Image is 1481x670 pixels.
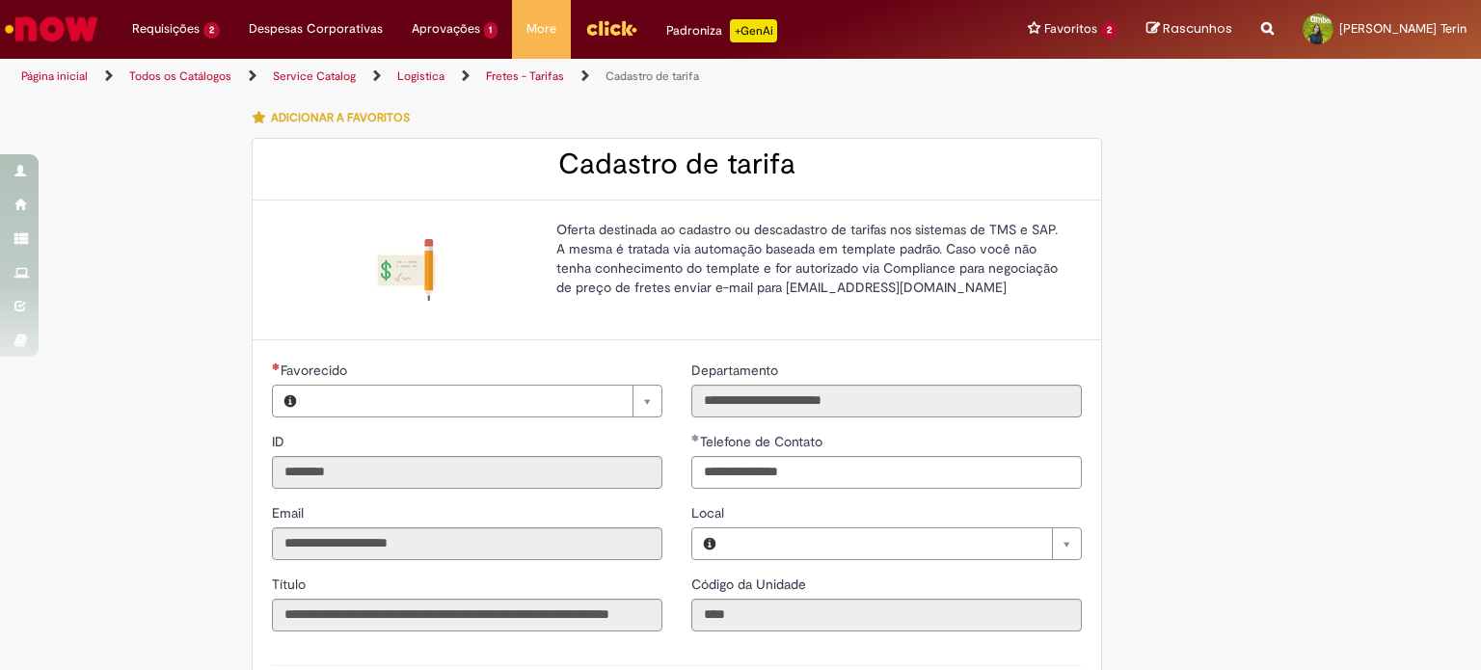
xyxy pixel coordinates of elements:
[691,504,728,522] span: Local
[281,362,351,379] span: Necessários - Favorecido
[585,13,637,42] img: click_logo_yellow_360x200.png
[272,575,310,594] label: Somente leitura - Título
[1044,19,1097,39] span: Favoritos
[727,528,1081,559] a: Limpar campo Local
[1146,20,1232,39] a: Rascunhos
[691,385,1082,417] input: Departamento
[1339,20,1467,37] span: [PERSON_NAME] Terin
[203,22,220,39] span: 2
[252,97,420,138] button: Adicionar a Favoritos
[271,110,410,125] span: Adicionar a Favoritos
[272,504,308,522] span: Somente leitura - Email
[526,19,556,39] span: More
[273,386,308,416] button: Favorecido, Visualizar este registro
[272,433,288,450] span: Somente leitura - ID
[1163,19,1232,38] span: Rascunhos
[308,386,661,416] a: Limpar campo Favorecido
[129,68,231,84] a: Todos os Catálogos
[691,576,810,593] span: Somente leitura - Código da Unidade
[692,528,727,559] button: Local, Visualizar este registro
[412,19,480,39] span: Aprovações
[272,527,662,560] input: Email
[272,148,1082,180] h2: Cadastro de tarifa
[666,19,777,42] div: Padroniza
[606,68,699,84] a: Cadastro de tarifa
[556,220,1067,297] p: Oferta destinada ao cadastro ou descadastro de tarifas nos sistemas de TMS e SAP. A mesma é trata...
[272,432,288,451] label: Somente leitura - ID
[1101,22,1117,39] span: 2
[397,68,444,84] a: Logistica
[484,22,498,39] span: 1
[273,68,356,84] a: Service Catalog
[21,68,88,84] a: Página inicial
[691,434,700,442] span: Obrigatório Preenchido
[691,575,810,594] label: Somente leitura - Código da Unidade
[249,19,383,39] span: Despesas Corporativas
[691,361,782,380] label: Somente leitura - Departamento
[132,19,200,39] span: Requisições
[691,599,1082,631] input: Código da Unidade
[691,362,782,379] span: Somente leitura - Departamento
[14,59,973,94] ul: Trilhas de página
[486,68,564,84] a: Fretes - Tarifas
[272,576,310,593] span: Somente leitura - Título
[2,10,101,48] img: ServiceNow
[272,456,662,489] input: ID
[700,433,826,450] span: Telefone de Contato
[730,19,777,42] p: +GenAi
[691,456,1082,489] input: Telefone de Contato
[272,362,281,370] span: Necessários
[272,503,308,523] label: Somente leitura - Email
[272,599,662,631] input: Título
[376,239,438,301] img: Cadastro de tarifa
